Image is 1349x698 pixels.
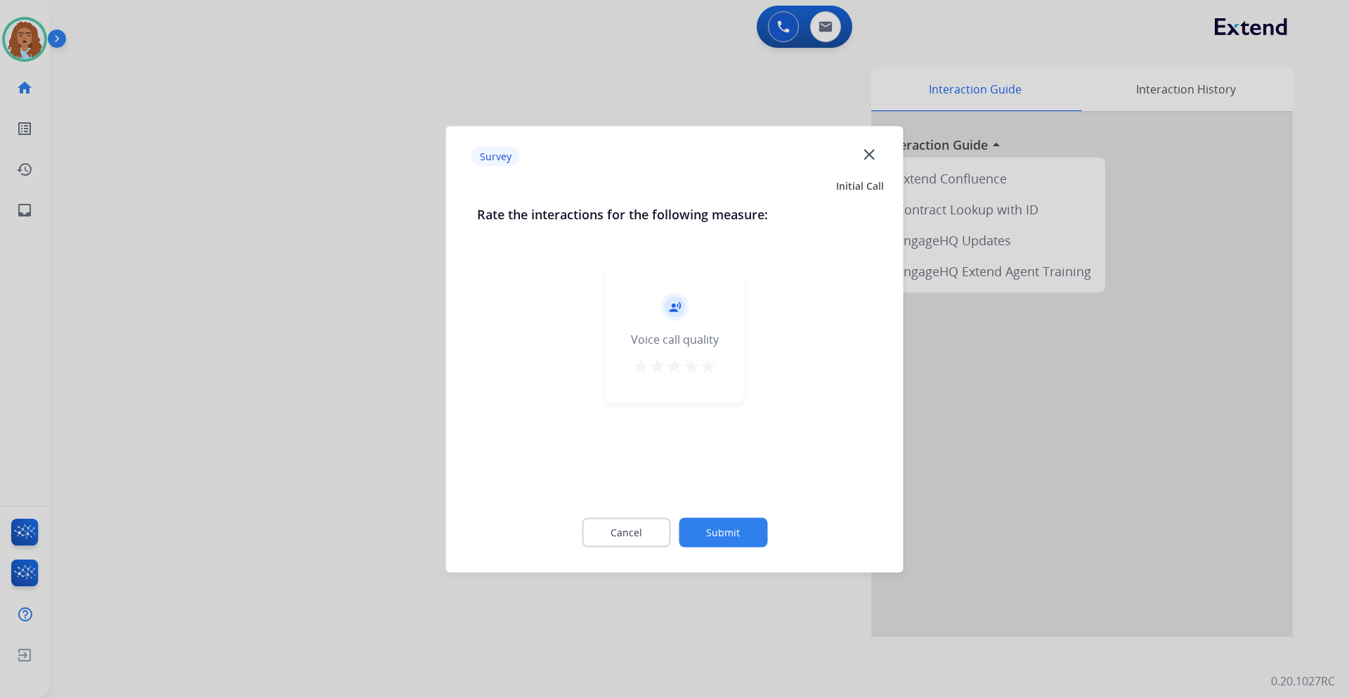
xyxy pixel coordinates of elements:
[631,330,719,347] div: Voice call quality
[668,300,681,313] mat-icon: record_voice_over
[632,357,649,374] mat-icon: star
[683,357,700,374] mat-icon: star
[679,517,767,547] button: Submit
[1271,673,1335,690] p: 0.20.1027RC
[582,517,670,547] button: Cancel
[700,357,717,374] mat-icon: star
[471,147,520,167] p: Survey
[649,357,666,374] mat-icon: star
[836,179,884,193] span: Initial Call
[860,145,878,163] mat-icon: close
[477,204,873,224] h3: Rate the interactions for the following measure:
[666,357,683,374] mat-icon: star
